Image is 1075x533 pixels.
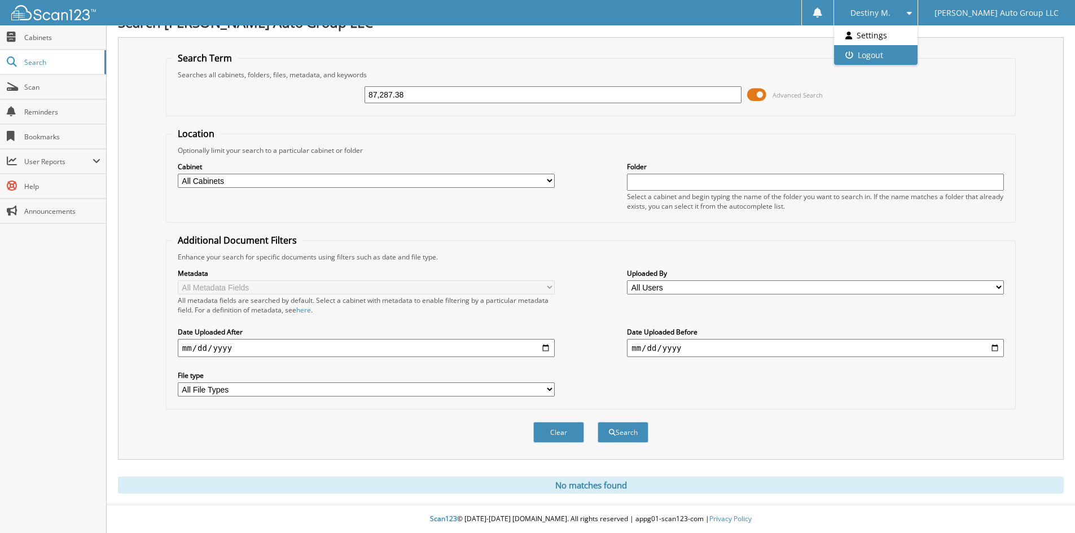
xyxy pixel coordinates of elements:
[172,70,1010,80] div: Searches all cabinets, folders, files, metadata, and keywords
[24,82,100,92] span: Scan
[24,157,93,166] span: User Reports
[627,339,1004,357] input: end
[296,305,311,315] a: here
[178,268,555,278] label: Metadata
[24,132,100,142] span: Bookmarks
[24,58,99,67] span: Search
[627,327,1004,337] label: Date Uploaded Before
[709,514,752,523] a: Privacy Policy
[834,45,918,65] a: Logout
[172,234,302,246] legend: Additional Document Filters
[430,514,457,523] span: Scan123
[533,422,584,443] button: Clear
[24,33,100,42] span: Cabinets
[24,182,100,191] span: Help
[834,25,918,45] a: Settings
[172,252,1010,262] div: Enhance your search for specific documents using filters such as date and file type.
[24,206,100,216] span: Announcements
[598,422,648,443] button: Search
[627,192,1004,211] div: Select a cabinet and begin typing the name of the folder you want to search in. If the name match...
[178,296,555,315] div: All metadata fields are searched by default. Select a cabinet with metadata to enable filtering b...
[107,505,1075,533] div: © [DATE]-[DATE] [DOMAIN_NAME]. All rights reserved | appg01-scan123-com |
[172,52,238,64] legend: Search Term
[627,162,1004,171] label: Folder
[850,10,890,16] span: Destiny M.
[934,10,1059,16] span: [PERSON_NAME] Auto Group LLC
[172,127,220,140] legend: Location
[773,91,823,99] span: Advanced Search
[178,371,555,380] label: File type
[118,477,1064,494] div: No matches found
[24,107,100,117] span: Reminders
[178,339,555,357] input: start
[178,327,555,337] label: Date Uploaded After
[172,146,1010,155] div: Optionally limit your search to a particular cabinet or folder
[178,162,555,171] label: Cabinet
[1019,479,1075,533] iframe: Chat Widget
[11,5,96,20] img: scan123-logo-white.svg
[627,268,1004,278] label: Uploaded By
